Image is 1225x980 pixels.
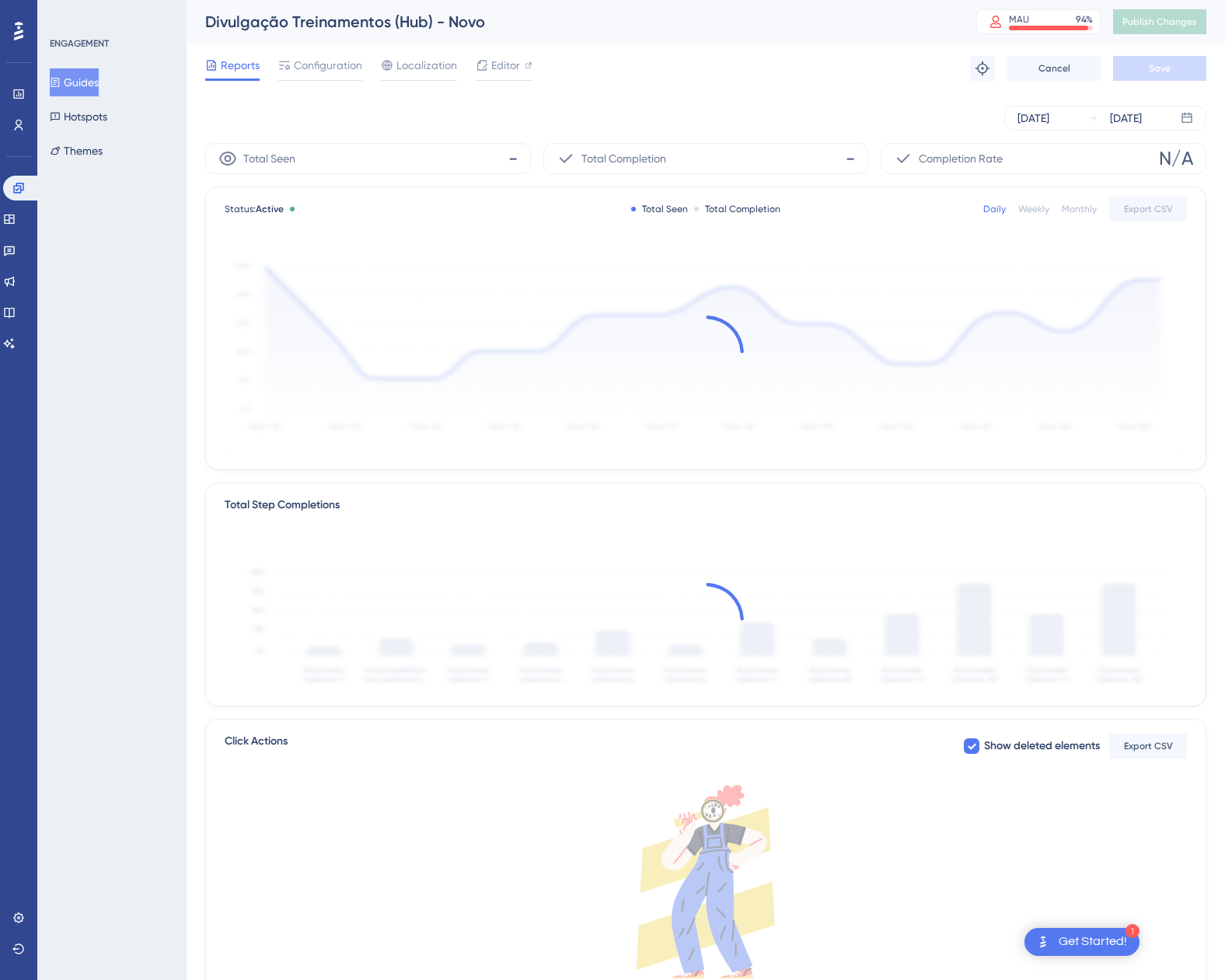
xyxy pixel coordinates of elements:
div: MAU [1009,13,1029,26]
span: Localization [396,56,457,75]
span: - [846,146,855,171]
img: launcher-image-alternative-text [1034,933,1052,951]
div: [DATE] [1017,109,1049,127]
div: Divulgação Treinamentos (Hub) - Novo [205,11,937,33]
button: Save [1113,56,1206,81]
div: Total Completion [694,203,780,215]
span: Editor [491,56,520,75]
span: Publish Changes [1122,16,1197,28]
div: 1 [1126,924,1139,938]
button: Export CSV [1109,197,1187,221]
button: Publish Changes [1113,9,1206,34]
div: Get Started! [1059,933,1127,950]
span: Cancel [1038,62,1070,75]
span: Total Completion [581,149,666,168]
div: Total Seen [631,203,688,215]
span: Completion Rate [919,149,1003,168]
div: Weekly [1018,203,1049,215]
span: Active [256,204,284,214]
div: Open Get Started! checklist, remaining modules: 1 [1024,928,1139,956]
span: Show deleted elements [984,737,1100,755]
span: N/A [1159,146,1193,171]
button: Cancel [1007,56,1101,81]
div: Monthly [1062,203,1097,215]
span: Total Seen [243,149,295,168]
button: Guides [50,68,99,96]
button: Themes [50,137,103,165]
span: Click Actions [225,732,288,760]
div: [DATE] [1110,109,1142,127]
span: Save [1149,62,1171,75]
div: Total Step Completions [225,496,340,514]
span: - [508,146,518,171]
button: Hotspots [50,103,107,131]
span: Configuration [294,56,362,75]
span: Reports [221,56,260,75]
span: Status: [225,203,284,215]
span: Export CSV [1124,203,1173,215]
span: Export CSV [1124,740,1173,752]
div: 94 % [1076,13,1093,26]
div: ENGAGEMENT [50,37,109,50]
button: Export CSV [1109,734,1187,759]
div: Daily [983,203,1006,215]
